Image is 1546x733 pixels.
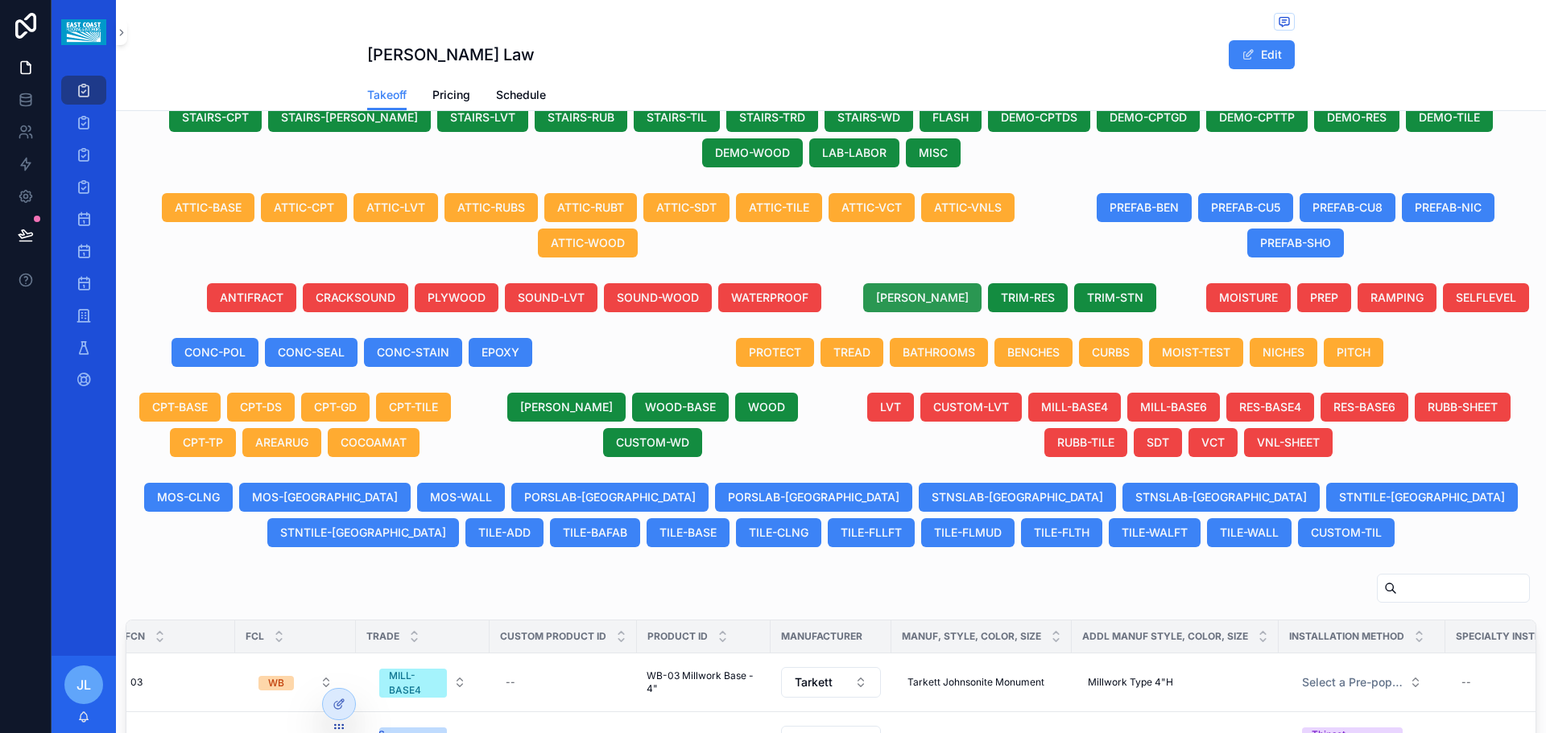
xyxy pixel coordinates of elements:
span: PITCH [1337,344,1370,360]
span: MOIST-TEST [1162,344,1230,360]
button: CRACKSOUND [303,283,408,312]
span: TILE-FLTH [1034,525,1089,541]
span: WB-03 Millwork Base - 4" [647,669,761,695]
span: MOS-CLNG [157,489,220,505]
span: Schedule [496,87,546,103]
span: STNSLAB-[GEOGRAPHIC_DATA] [932,489,1103,505]
span: TILE-ADD [478,525,531,541]
button: CPT-DS [227,393,295,422]
button: CONC-POL [172,338,258,367]
button: NICHES [1250,338,1317,367]
button: PREFAB-SHO [1247,229,1344,257]
div: MILL-BASE4 [389,669,437,698]
span: TILE-FLLFT [841,525,902,541]
span: Tarkett [795,674,833,690]
span: Takeoff [367,87,407,103]
span: STNTILE-[GEOGRAPHIC_DATA] [280,525,446,541]
button: ATTIC-CPT [261,193,347,222]
button: SOUND-LVT [505,283,597,312]
span: PREFAB-SHO [1260,235,1331,251]
button: TILE-BAFAB [550,518,640,547]
span: TILE-FLMUD [934,525,1002,541]
span: CONC-POL [184,344,246,360]
a: Takeoff [367,80,407,111]
span: Manufacturer [781,630,862,643]
button: CONC-SEAL [265,338,358,367]
button: ATTIC-WOOD [538,229,638,257]
button: CUSTOM-WD [603,428,702,457]
button: CUSTOM-TIL [1298,518,1395,547]
a: Schedule [496,80,546,113]
button: Edit [1229,40,1295,69]
img: App logo [61,19,105,45]
button: SDT [1134,428,1182,457]
button: DEMO-CPTGD [1097,103,1200,132]
a: -- [499,669,627,695]
button: ATTIC-SDT [643,193,730,222]
button: PROTECT [736,338,814,367]
span: WOOD-BASE [645,399,716,415]
a: 03 [124,669,225,695]
button: ATTIC-VNLS [921,193,1015,222]
span: STAIRS-TRD [739,109,805,126]
button: FLASH [920,103,982,132]
h1: [PERSON_NAME] Law [367,43,535,66]
span: RUBB-SHEET [1428,399,1498,415]
a: Select Button [780,666,882,698]
button: TILE-ADD [465,518,544,547]
span: ATTIC-VCT [841,200,902,216]
button: [PERSON_NAME] [863,283,982,312]
span: CURBS [1092,344,1130,360]
button: PITCH [1324,338,1383,367]
span: STAIRS-LVT [450,109,515,126]
button: RUBB-SHEET [1415,393,1511,422]
button: ATTIC-LVT [353,193,438,222]
span: PORSLAB-[GEOGRAPHIC_DATA] [524,489,696,505]
span: DEMO-CPTGD [1110,109,1187,126]
button: ATTIC-TILE [736,193,822,222]
span: STAIRS-TIL [647,109,707,126]
span: MILL-BASE4 [1041,399,1108,415]
span: MILL-BASE6 [1140,399,1207,415]
a: Tarkett Johnsonite Monument [901,669,1062,695]
button: CURBS [1079,338,1143,367]
div: WB [268,676,284,690]
span: FCL [246,630,264,643]
button: Select Button [781,667,881,698]
button: STAIRS-WD [825,103,913,132]
button: RUBB-TILE [1044,428,1127,457]
span: Addl Manuf Style, Color, Size [1082,630,1248,643]
div: -- [1461,676,1471,689]
span: BENCHES [1007,344,1060,360]
button: STAIRS-TRD [726,103,818,132]
span: CPT-GD [314,399,357,415]
span: STAIRS-CPT [182,109,249,126]
button: CPT-TILE [376,393,451,422]
span: PROTECT [749,344,801,360]
span: STNTILE-[GEOGRAPHIC_DATA] [1339,489,1505,505]
button: ANTIFRACT [207,283,296,312]
span: ATTIC-WOOD [551,235,625,251]
button: PREFAB-BEN [1097,193,1192,222]
span: ATTIC-BASE [175,200,242,216]
button: SOUND-WOOD [604,283,712,312]
button: PREP [1297,283,1351,312]
a: Select Button [366,660,480,705]
span: PORSLAB-[GEOGRAPHIC_DATA] [728,489,899,505]
button: [PERSON_NAME] [507,393,626,422]
span: DEMO-RES [1327,109,1387,126]
span: CUSTOM-TIL [1311,525,1382,541]
button: BATHROOMS [890,338,988,367]
button: STNSLAB-[GEOGRAPHIC_DATA] [1122,483,1320,512]
span: DEMO-TILE [1419,109,1480,126]
span: TILE-CLNG [749,525,808,541]
span: COCOAMAT [341,434,407,451]
span: CUSTOM-LVT [933,399,1009,415]
button: SELFLEVEL [1443,283,1529,312]
button: STNSLAB-[GEOGRAPHIC_DATA] [919,483,1116,512]
span: VNL-SHEET [1257,434,1320,451]
span: CONC-SEAL [278,344,345,360]
span: [PERSON_NAME] [876,290,969,306]
span: WOOD [748,399,785,415]
span: CUSTOM-WD [616,434,689,451]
